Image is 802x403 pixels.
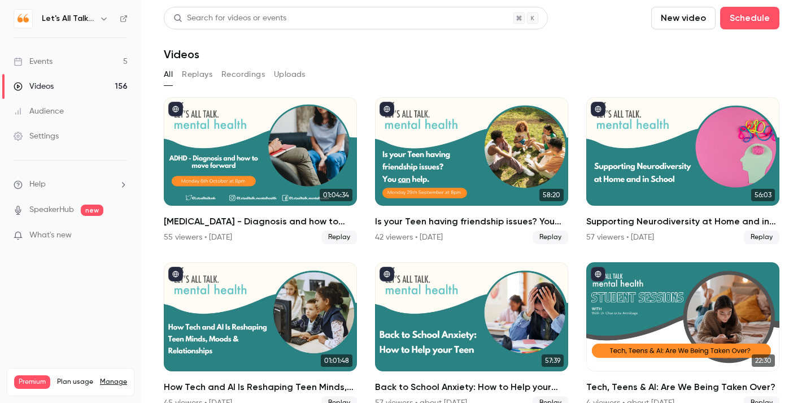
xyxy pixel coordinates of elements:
[539,189,564,201] span: 58:20
[321,231,357,244] span: Replay
[29,204,74,216] a: SpeakerHub
[168,102,183,116] button: published
[375,97,568,244] li: Is your Teen having friendship issues? You can help.
[651,7,716,29] button: New video
[14,375,50,389] span: Premium
[29,179,46,190] span: Help
[168,267,183,281] button: published
[320,189,352,201] span: 01:04:34
[42,13,95,24] h6: Let's All Talk Mental Health
[586,97,779,244] a: 56:03Supporting Neurodiversity at Home and in School57 viewers • [DATE]Replay
[14,131,59,142] div: Settings
[164,232,232,243] div: 55 viewers • [DATE]
[375,380,568,394] h2: Back to School Anxiety: How to Help your Teen
[14,106,64,117] div: Audience
[164,47,199,61] h1: Videos
[586,232,654,243] div: 57 viewers • [DATE]
[164,97,357,244] a: 01:04:34[MEDICAL_DATA] - Diagnosis and how to move forward55 viewers • [DATE]Replay
[164,66,173,84] button: All
[375,97,568,244] a: 58:20Is your Teen having friendship issues? You can help.42 viewers • [DATE]Replay
[164,215,357,228] h2: [MEDICAL_DATA] - Diagnosis and how to move forward
[164,7,779,396] section: Videos
[57,378,93,387] span: Plan usage
[14,10,32,28] img: Let's All Talk Mental Health
[751,189,775,201] span: 56:03
[14,56,53,67] div: Events
[274,66,306,84] button: Uploads
[744,231,779,244] span: Replay
[114,231,128,241] iframe: Noticeable Trigger
[720,7,779,29] button: Schedule
[14,179,128,190] li: help-dropdown-opener
[321,354,352,367] span: 01:01:48
[542,354,564,367] span: 57:39
[375,232,443,243] div: 42 viewers • [DATE]
[182,66,212,84] button: Replays
[586,380,779,394] h2: Tech, Teens & AI: Are We Being Taken Over?
[164,380,357,394] h2: How Tech and AI Is Reshaping Teen Minds, Moods & Relationships
[29,229,72,241] span: What's new
[375,215,568,228] h2: Is your Teen having friendship issues? You can help.
[380,267,394,281] button: published
[591,267,605,281] button: published
[173,12,286,24] div: Search for videos or events
[380,102,394,116] button: published
[586,97,779,244] li: Supporting Neurodiversity at Home and in School
[586,215,779,228] h2: Supporting Neurodiversity at Home and in School
[752,354,775,367] span: 22:30
[591,102,605,116] button: published
[81,205,103,216] span: new
[164,97,357,244] li: ADHD - Diagnosis and how to move forward
[221,66,265,84] button: Recordings
[533,231,568,244] span: Replay
[14,81,54,92] div: Videos
[100,378,127,387] a: Manage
